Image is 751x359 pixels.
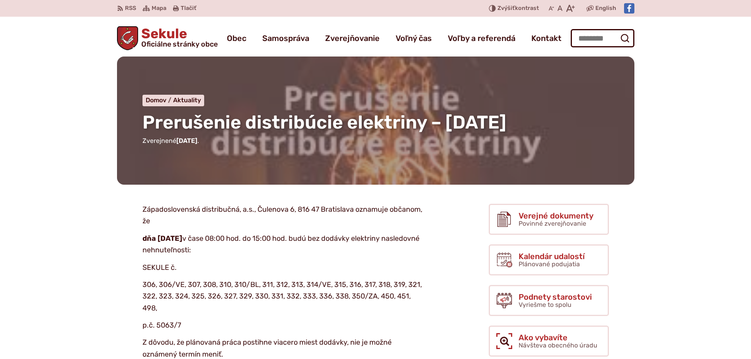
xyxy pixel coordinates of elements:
span: Oficiálne stránky obce [141,41,218,48]
span: Povinné zverejňovanie [519,220,586,227]
a: Podnety starostovi Vyriešme to spolu [489,285,609,316]
a: Aktuality [173,96,201,104]
a: Ako vybavíte Návšteva obecného úradu [489,326,609,357]
span: Verejné dokumenty [519,211,593,220]
span: Zvýšiť [497,5,515,12]
p: SEKULE č. [142,262,425,274]
span: Prerušenie distribúcie elektriny – [DATE] [142,111,506,133]
a: Voľný čas [396,27,432,49]
span: Podnety starostovi [519,293,592,301]
a: Kontakt [531,27,562,49]
span: RSS [125,4,136,13]
img: Prejsť na Facebook stránku [624,3,634,14]
p: Zverejnené . [142,136,609,146]
strong: dňa [DATE] [142,234,182,243]
p: p.č. 5063/7 [142,320,425,332]
a: Domov [146,96,173,104]
a: Logo Sekule, prejsť na domovskú stránku. [117,26,218,50]
a: Verejné dokumenty Povinné zverejňovanie [489,204,609,235]
span: [DATE] [176,137,197,144]
p: v čase 08:00 hod. do 15:00 hod. budú bez dodávky elektriny nasledovné nehnuteľnosti: [142,233,425,256]
a: Voľby a referendá [448,27,515,49]
span: English [595,4,616,13]
span: Návšteva obecného úradu [519,341,597,349]
a: Zverejňovanie [325,27,380,49]
span: Domov [146,96,166,104]
span: Kalendár udalostí [519,252,585,261]
a: English [594,4,618,13]
span: kontrast [497,5,539,12]
span: Ako vybavíte [519,333,597,342]
a: Samospráva [262,27,309,49]
a: Kalendár udalostí Plánované podujatia [489,244,609,275]
p: 306, 306/VE, 307, 308, 310, 310/BL, 311, 312, 313, 314/VE, 315, 316, 317, 318, 319, 321, 322, 323... [142,279,425,314]
span: Tlačiť [181,5,196,12]
span: Sekule [138,27,218,48]
span: Plánované podujatia [519,260,580,268]
a: Obec [227,27,246,49]
span: Mapa [152,4,166,13]
img: Prejsť na domovskú stránku [117,26,138,50]
span: Vyriešme to spolu [519,301,572,308]
p: Západoslovenská distribučná, a.s., Čulenova 6, 816 47 Bratislava oznamuje občanom, že [142,204,425,227]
